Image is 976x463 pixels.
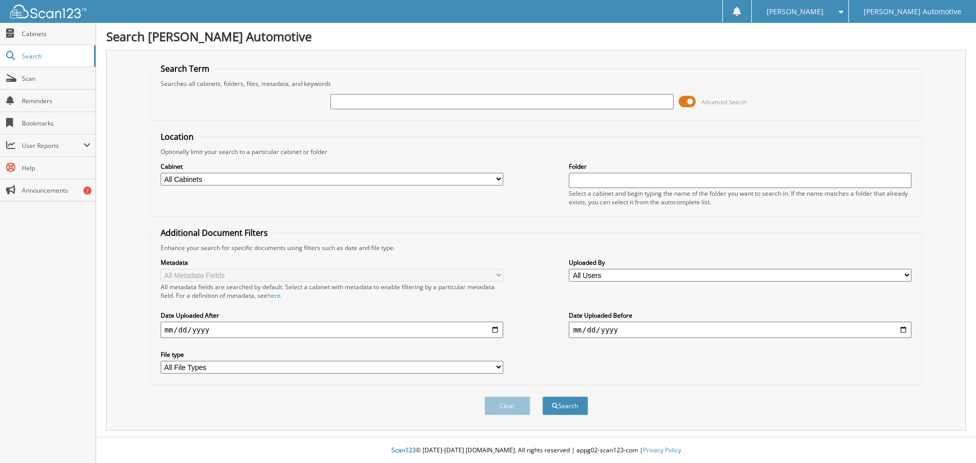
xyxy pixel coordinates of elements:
span: User Reports [22,141,83,150]
label: Uploaded By [569,258,911,267]
div: Searches all cabinets, folders, files, metadata, and keywords [156,79,917,88]
span: Scan123 [391,446,416,454]
button: Clear [484,396,530,415]
button: Search [542,396,588,415]
span: Cabinets [22,29,90,38]
img: scan123-logo-white.svg [10,5,86,18]
div: Optionally limit your search to a particular cabinet or folder [156,147,917,156]
div: All metadata fields are searched by default. Select a cabinet with metadata to enable filtering b... [161,283,503,300]
div: Select a cabinet and begin typing the name of the folder you want to search in. If the name match... [569,189,911,206]
div: © [DATE]-[DATE] [DOMAIN_NAME]. All rights reserved | appg02-scan123-com | [96,438,976,463]
div: Enhance your search for specific documents using filters such as date and file type. [156,243,917,252]
a: here [267,291,281,300]
a: Privacy Policy [643,446,681,454]
div: 7 [83,187,91,195]
label: Date Uploaded After [161,311,503,320]
span: Scan [22,74,90,83]
span: Advanced Search [701,98,747,106]
span: Announcements [22,186,90,195]
legend: Location [156,131,199,142]
label: Date Uploaded Before [569,311,911,320]
span: Bookmarks [22,119,90,128]
legend: Additional Document Filters [156,227,273,238]
span: Reminders [22,97,90,105]
input: start [161,322,503,338]
label: Metadata [161,258,503,267]
legend: Search Term [156,63,215,74]
span: Search [22,52,89,60]
span: [PERSON_NAME] Automotive [864,9,961,15]
span: [PERSON_NAME] [767,9,823,15]
label: Folder [569,162,911,171]
label: File type [161,350,503,359]
input: end [569,322,911,338]
label: Cabinet [161,162,503,171]
span: Help [22,164,90,172]
h1: Search [PERSON_NAME] Automotive [106,28,966,45]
